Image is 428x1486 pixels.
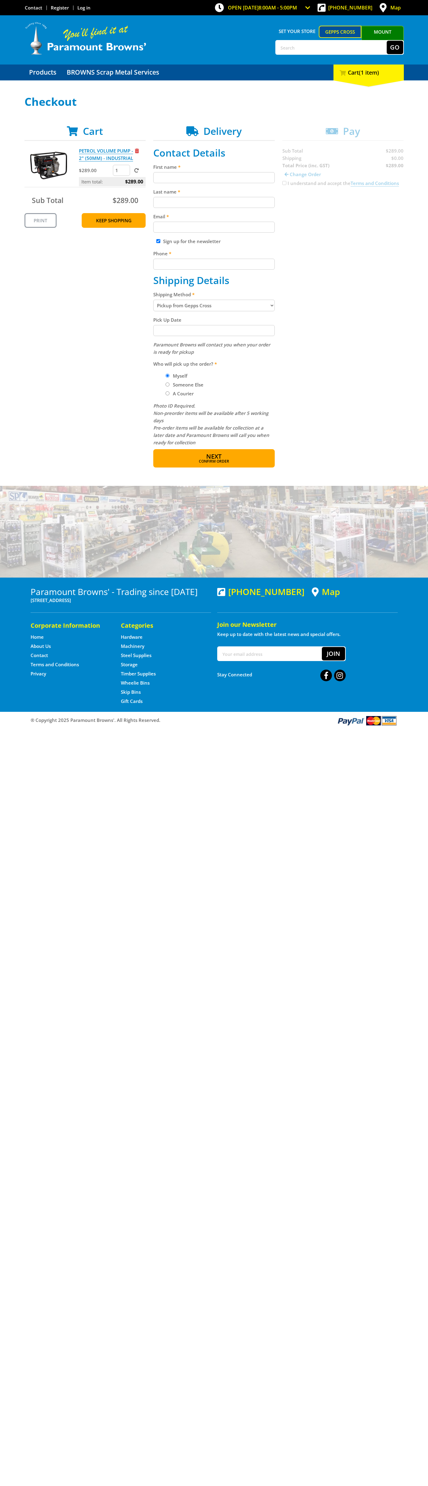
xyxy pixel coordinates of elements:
[153,163,275,171] label: First name
[121,634,143,640] a: Go to the Hardware page
[32,195,63,205] span: Sub Total
[125,177,143,186] span: $289.00
[153,213,275,220] label: Email
[25,5,42,11] a: Go to the Contact page
[79,167,112,174] p: $289.00
[387,41,403,54] button: Go
[24,213,57,228] a: Print
[153,197,275,208] input: Please enter your last name.
[166,391,169,395] input: Please select who will pick up the order.
[319,26,361,38] a: Gepps Cross
[153,147,275,159] h2: Contact Details
[166,460,262,463] span: Confirm order
[121,671,156,677] a: Go to the Timber Supplies page
[153,316,275,323] label: Pick Up Date
[24,65,61,80] a: Go to the Products page
[322,647,345,660] button: Join
[121,661,138,668] a: Go to the Storage page
[121,652,151,659] a: Go to the Steel Supplies page
[62,65,164,80] a: Go to the BROWNS Scrap Metal Services page
[153,403,269,445] em: Photo ID Required. Non-preorder items will be available after 5 working days Pre-order items will...
[31,597,211,604] p: [STREET_ADDRESS]
[218,647,322,660] input: Your email address
[163,238,221,244] label: Sign up for the newsletter
[203,124,242,138] span: Delivery
[121,698,143,704] a: Go to the Gift Cards page
[31,652,48,659] a: Go to the Contact page
[217,667,346,682] div: Stay Connected
[337,715,398,726] img: PayPal, Mastercard, Visa accepted
[276,41,387,54] input: Search
[153,291,275,298] label: Shipping Method
[333,65,404,80] div: Cart
[275,26,319,37] span: Set your store
[121,643,144,649] a: Go to the Machinery page
[166,383,169,386] input: Please select who will pick up the order.
[166,374,169,378] input: Please select who will pick up the order.
[171,379,206,390] label: Someone Else
[312,587,340,597] a: View a map of Gepps Cross location
[31,671,46,677] a: Go to the Privacy page
[24,715,404,726] div: ® Copyright 2025 Paramount Browns'. All Rights Reserved.
[79,177,146,186] p: Item total:
[153,342,270,355] em: Paramount Browns will contact you when your order is ready for pickup
[82,213,146,228] a: Keep Shopping
[217,630,398,638] p: Keep up to date with the latest news and special offers.
[171,388,196,399] label: A Courier
[77,5,91,11] a: Log in
[217,587,304,597] div: [PHONE_NUMBER]
[359,69,379,76] span: (1 item)
[361,26,404,49] a: Mount [PERSON_NAME]
[171,371,189,381] label: Myself
[121,621,199,630] h5: Categories
[153,360,275,368] label: Who will pick up the order?
[228,4,297,11] span: OPEN [DATE]
[51,5,69,11] a: Go to the registration page
[153,250,275,257] label: Phone
[83,124,103,138] span: Cart
[31,634,44,640] a: Go to the Home page
[31,587,211,597] h3: Paramount Browns' - Trading since [DATE]
[30,147,67,184] img: PETROL VOLUME PUMP - 2" (50MM) - INDUSTRIAL
[206,452,221,460] span: Next
[153,188,275,195] label: Last name
[153,222,275,233] input: Please enter your email address.
[31,643,51,649] a: Go to the About Us page
[153,172,275,183] input: Please enter your first name.
[153,449,275,468] button: Next Confirm order
[259,4,297,11] span: 8:00am - 5:00pm
[79,148,133,161] a: PETROL VOLUME PUMP - 2" (50MM) - INDUSTRIAL
[24,21,147,55] img: Paramount Browns'
[153,275,275,286] h2: Shipping Details
[121,680,150,686] a: Go to the Wheelie Bins page
[31,621,109,630] h5: Corporate Information
[135,148,139,154] a: Remove from cart
[153,259,275,270] input: Please enter your telephone number.
[24,96,404,108] h1: Checkout
[153,325,275,336] input: Please select a pick up date.
[153,300,275,311] select: Please select a shipping method.
[217,620,398,629] h5: Join our Newsletter
[113,195,138,205] span: $289.00
[121,689,141,695] a: Go to the Skip Bins page
[31,661,79,668] a: Go to the Terms and Conditions page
